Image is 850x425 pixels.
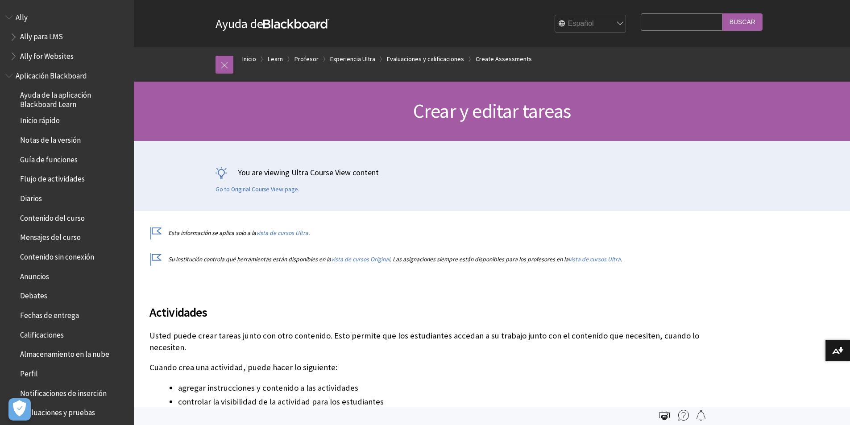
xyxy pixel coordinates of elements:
[149,229,703,237] p: Esta información se aplica solo a la .
[20,347,109,359] span: Almacenamiento en la nube
[268,54,283,65] a: Learn
[216,16,329,32] a: Ayuda deBlackboard
[216,186,299,194] a: Go to Original Course View page.
[413,99,571,123] span: Crear y editar tareas
[20,289,47,301] span: Debates
[263,19,329,29] strong: Blackboard
[20,172,85,184] span: Flujo de actividades
[20,88,128,109] span: Ayuda de la aplicación Blackboard Learn
[20,132,81,144] span: Notas de la versión
[20,249,94,261] span: Contenido sin conexión
[331,256,390,263] a: vista de cursos Original
[555,15,626,33] select: Site Language Selector
[20,230,81,242] span: Mensajes del curso
[16,10,28,22] span: Ally
[20,308,79,320] span: Fechas de entrega
[659,410,670,421] img: Print
[5,10,129,64] nav: Book outline for Anthology Ally Help
[20,210,85,223] span: Contenido del curso
[696,410,706,421] img: Follow this page
[20,29,63,41] span: Ally para LMS
[8,398,31,421] button: Abrir preferencias
[256,229,308,237] a: vista de cursos Ultra
[678,410,689,421] img: More help
[20,113,60,125] span: Inicio rápido
[149,255,703,264] p: Su institución controla qué herramientas están disponibles en la . Las asignaciones siempre están...
[178,382,703,394] li: agregar instrucciones y contenido a las actividades
[387,54,464,65] a: Evaluaciones y calificaciones
[216,167,769,178] p: You are viewing Ultra Course View content
[242,54,256,65] a: Inicio
[568,256,621,263] a: vista de cursos Ultra
[476,54,532,65] a: Create Assessments
[20,49,74,61] span: Ally for Websites
[178,396,703,408] li: controlar la visibilidad de la actividad para los estudiantes
[722,13,763,31] input: Buscar
[149,330,703,353] p: Usted puede crear tareas junto con otro contenido. Esto permite que los estudiantes accedan a su ...
[149,362,703,373] p: Cuando crea una actividad, puede hacer lo siguiente:
[20,366,38,378] span: Perfil
[20,327,64,339] span: Calificaciones
[20,152,78,164] span: Guía de funciones
[330,54,375,65] a: Experiencia Ultra
[20,405,95,417] span: Evaluaciones y pruebas
[149,292,703,322] h2: Actividades
[294,54,319,65] a: Profesor
[20,191,42,203] span: Diarios
[20,269,49,281] span: Anuncios
[20,386,107,398] span: Notificaciones de inserción
[16,68,87,80] span: Aplicación Blackboard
